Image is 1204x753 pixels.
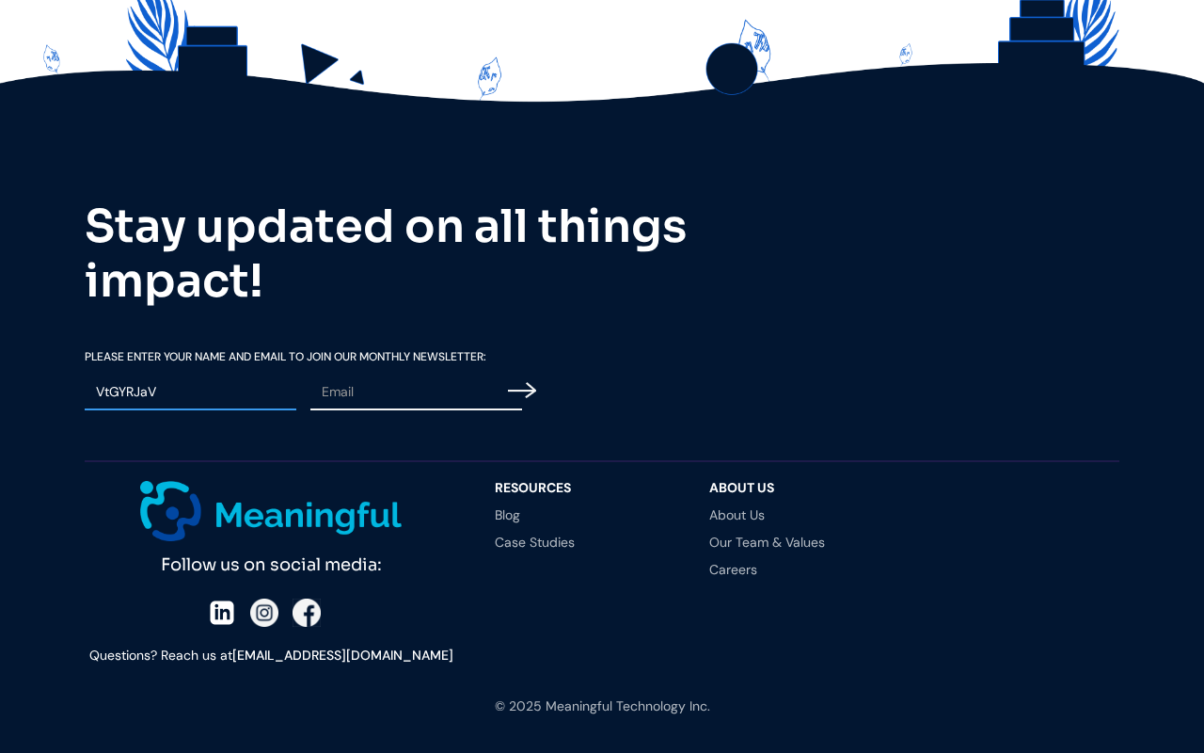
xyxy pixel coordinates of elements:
div: © 2025 Meaningful Technology Inc. [495,696,710,718]
input: Submit [508,367,536,413]
a: Blog [495,508,672,521]
div: About Us [709,481,886,494]
a: Careers [709,563,886,576]
a: [EMAIL_ADDRESS][DOMAIN_NAME] [232,647,453,664]
a: Our Team & Values [709,536,886,549]
div: resources [495,481,672,494]
label: Please Enter your Name and email To Join our Monthly Newsletter: [85,351,536,362]
input: Email [310,375,522,410]
form: Email Form [85,351,536,418]
div: Questions? Reach us at [85,645,457,667]
a: About Us [709,508,886,521]
input: Name [85,375,296,410]
div: Follow us on social media: [85,541,457,580]
h2: Stay updated on all things impact! [85,200,743,308]
a: Case Studies [495,536,672,549]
